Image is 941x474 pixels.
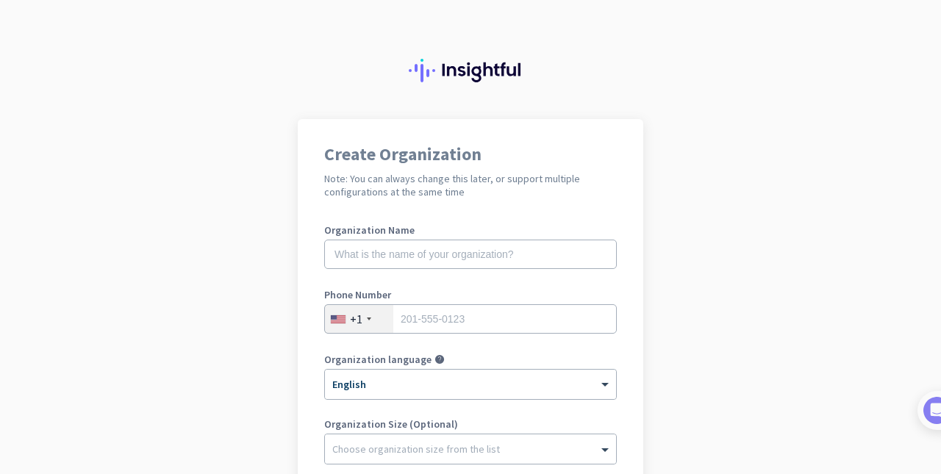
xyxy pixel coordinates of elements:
[324,290,617,300] label: Phone Number
[324,354,432,365] label: Organization language
[324,240,617,269] input: What is the name of your organization?
[434,354,445,365] i: help
[409,59,532,82] img: Insightful
[324,225,617,235] label: Organization Name
[324,304,617,334] input: 201-555-0123
[324,172,617,198] h2: Note: You can always change this later, or support multiple configurations at the same time
[350,312,362,326] div: +1
[324,146,617,163] h1: Create Organization
[324,419,617,429] label: Organization Size (Optional)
